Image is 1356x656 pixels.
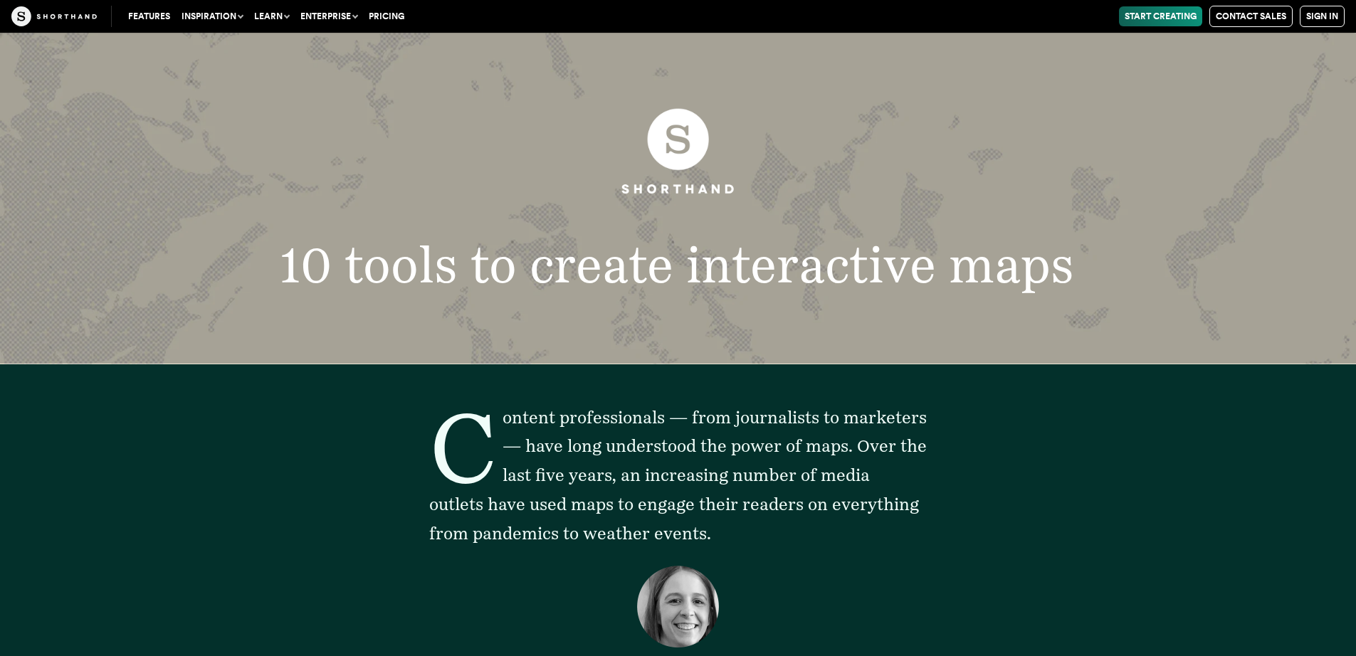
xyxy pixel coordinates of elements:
[295,6,363,26] button: Enterprise
[1119,6,1202,26] a: Start Creating
[363,6,410,26] a: Pricing
[122,6,176,26] a: Features
[1209,6,1293,27] a: Contact Sales
[248,6,295,26] button: Learn
[429,407,927,544] span: Content professionals — from journalists to marketers — have long understood the power of maps. O...
[176,6,248,26] button: Inspiration
[11,6,97,26] img: The Craft
[1300,6,1345,27] a: Sign in
[215,240,1140,290] h1: 10 tools to create interactive maps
